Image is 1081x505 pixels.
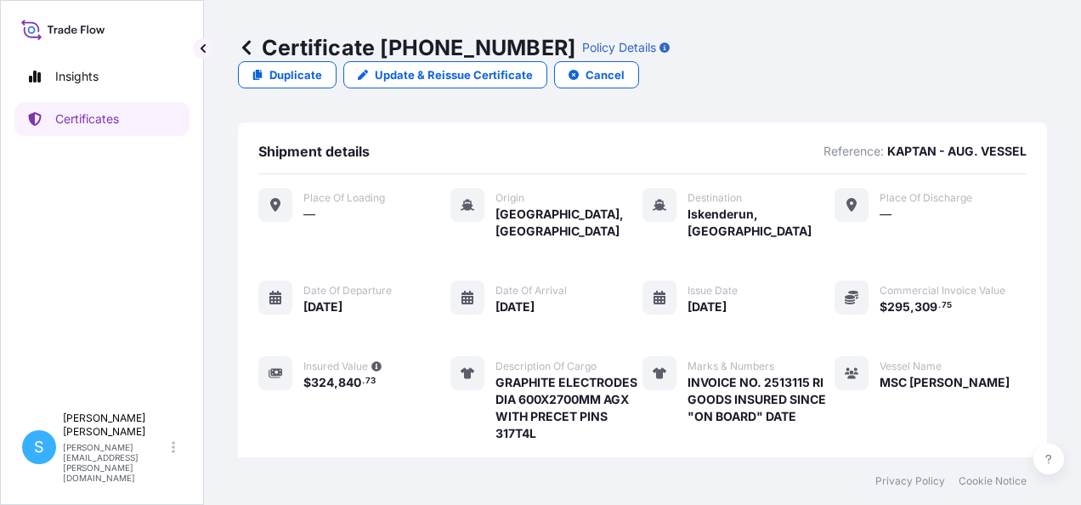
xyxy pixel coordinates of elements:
[495,360,597,373] span: Description of cargo
[63,411,168,439] p: [PERSON_NAME] [PERSON_NAME]
[14,102,190,136] a: Certificates
[334,377,338,389] span: ,
[688,191,742,205] span: Destination
[914,301,937,313] span: 309
[495,374,642,442] span: GRAPHITE ELECTRODES DIA 600X2700MM AGX WITH PRECET PINS 317T4L
[303,284,392,298] span: Date of departure
[582,39,656,56] p: Policy Details
[362,378,365,384] span: .
[375,66,533,83] p: Update & Reissue Certificate
[303,377,311,389] span: $
[887,301,910,313] span: 295
[495,206,642,240] span: [GEOGRAPHIC_DATA], [GEOGRAPHIC_DATA]
[311,377,334,389] span: 324
[55,68,99,85] p: Insights
[238,61,337,88] a: Duplicate
[63,442,168,483] p: [PERSON_NAME][EMAIL_ADDRESS][PERSON_NAME][DOMAIN_NAME]
[880,284,1005,298] span: Commercial Invoice Value
[495,298,535,315] span: [DATE]
[942,303,952,309] span: 75
[887,143,1027,160] p: KAPTAN - AUG. VESSEL
[688,374,835,425] span: INVOICE NO. 2513115 RI GOODS INSURED SINCE "ON BOARD" DATE
[688,206,835,240] span: Iskenderun, [GEOGRAPHIC_DATA]
[880,301,887,313] span: $
[875,474,945,488] a: Privacy Policy
[959,474,1027,488] a: Cookie Notice
[880,191,972,205] span: Place of discharge
[303,191,385,205] span: Place of Loading
[495,191,524,205] span: Origin
[688,360,774,373] span: Marks & Numbers
[688,284,738,298] span: Issue Date
[365,378,376,384] span: 73
[880,206,891,223] span: —
[586,66,625,83] p: Cancel
[495,284,567,298] span: Date of arrival
[343,61,547,88] a: Update & Reissue Certificate
[938,303,941,309] span: .
[880,374,1010,391] span: MSC [PERSON_NAME]
[688,298,727,315] span: [DATE]
[303,298,342,315] span: [DATE]
[303,360,368,373] span: Insured Value
[910,301,914,313] span: ,
[238,34,575,61] p: Certificate [PHONE_NUMBER]
[303,206,315,223] span: —
[14,60,190,94] a: Insights
[269,66,322,83] p: Duplicate
[554,61,639,88] button: Cancel
[55,111,119,128] p: Certificates
[258,143,370,160] span: Shipment details
[823,143,884,160] p: Reference:
[880,360,942,373] span: Vessel Name
[34,439,44,456] span: S
[338,377,361,389] span: 840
